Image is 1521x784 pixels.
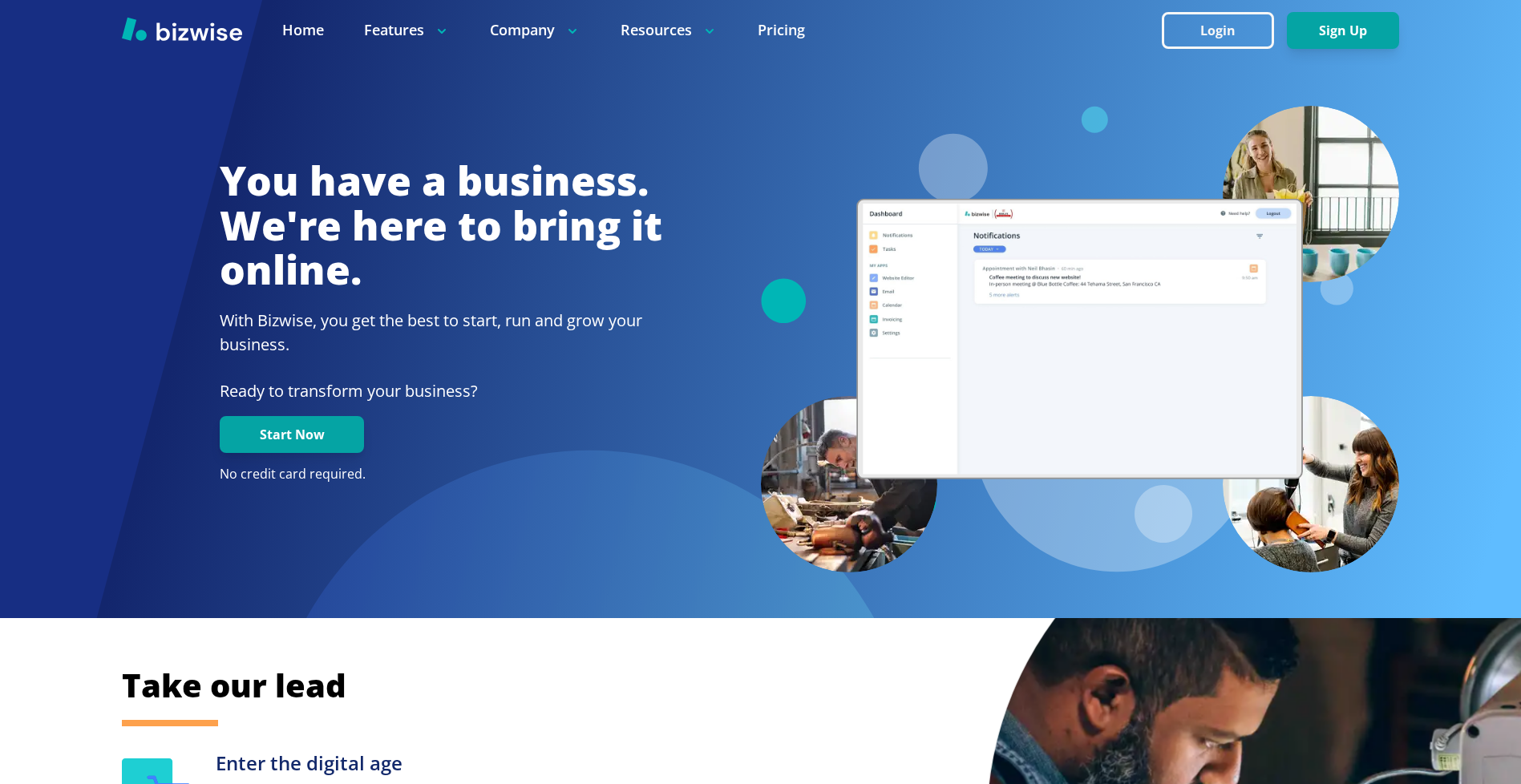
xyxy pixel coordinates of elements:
h2: With Bizwise, you get the best to start, run and grow your business. [220,309,662,357]
h1: You have a business. We're here to bring it online. [220,159,662,293]
button: Login [1162,12,1274,49]
a: Start Now [220,427,364,443]
h2: Take our lead [122,664,1325,707]
p: Resources [621,20,718,40]
a: Home [282,20,324,40]
a: Pricing [758,20,805,40]
h3: Enter the digital age [216,750,723,777]
button: Start Now [220,416,364,453]
a: Login [1162,23,1287,38]
p: Ready to transform your business? [220,379,662,403]
img: Bizwise Logo [122,17,242,41]
a: Sign Up [1287,23,1399,38]
p: Features [364,20,450,40]
p: Company [490,20,580,40]
button: Sign Up [1287,12,1399,49]
p: No credit card required. [220,466,662,483]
